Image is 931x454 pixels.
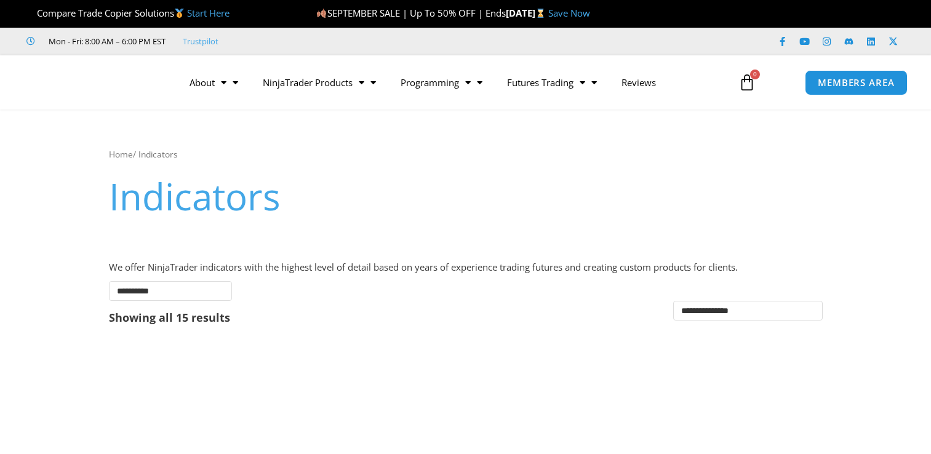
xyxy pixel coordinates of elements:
nav: Menu [177,68,727,97]
a: Trustpilot [183,34,218,49]
a: MEMBERS AREA [805,70,908,95]
strong: [DATE] [506,7,548,19]
a: NinjaTrader Products [250,68,388,97]
img: LogoAI | Affordable Indicators – NinjaTrader [26,60,158,105]
span: Compare Trade Copier Solutions [26,7,230,19]
img: 🥇 [175,9,184,18]
select: Shop order [673,301,823,321]
a: 0 [720,65,774,100]
a: Save Now [548,7,590,19]
span: Mon - Fri: 8:00 AM – 6:00 PM EST [46,34,166,49]
img: 🏆 [27,9,36,18]
p: Showing all 15 results [109,312,230,323]
a: Reviews [609,68,668,97]
img: 🍂 [317,9,326,18]
span: MEMBERS AREA [818,78,895,87]
a: Futures Trading [495,68,609,97]
a: About [177,68,250,97]
a: Programming [388,68,495,97]
span: 0 [750,70,760,79]
p: We offer NinjaTrader indicators with the highest level of detail based on years of experience tra... [109,259,823,276]
a: Home [109,148,133,160]
img: ⌛ [536,9,545,18]
h1: Indicators [109,170,823,222]
span: SEPTEMBER SALE | Up To 50% OFF | Ends [316,7,505,19]
a: Start Here [187,7,230,19]
nav: Breadcrumb [109,146,823,162]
